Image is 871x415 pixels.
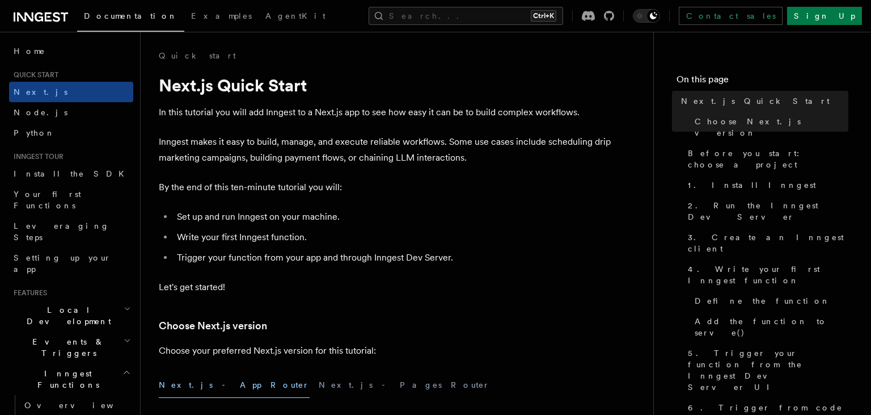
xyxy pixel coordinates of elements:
[9,368,122,391] span: Inngest Functions
[679,7,783,25] a: Contact sales
[695,295,830,307] span: Define the function
[9,164,133,184] a: Install the SDK
[159,104,612,120] p: In this tutorial you will add Inngest to a Next.js app to see how easy it can be to build complex...
[683,343,848,397] a: 5. Trigger your function from the Inngest Dev Server UI
[683,227,848,259] a: 3. Create an Inngest client
[683,195,848,227] a: 2. Run the Inngest Dev Server
[14,169,131,178] span: Install the SDK
[690,111,848,143] a: Choose Next.js version
[259,3,332,31] a: AgentKit
[9,123,133,143] a: Python
[14,87,67,97] span: Next.js
[9,102,133,123] a: Node.js
[683,259,848,291] a: 4. Write your first Inngest function
[174,250,612,266] li: Trigger your function from your app and through Inngest Dev Server.
[159,134,612,166] p: Inngest makes it easy to build, manage, and execute reliable workflows. Some use cases include sc...
[9,336,124,359] span: Events & Triggers
[9,304,124,327] span: Local Development
[688,148,848,170] span: Before you start: choose a project
[9,41,133,61] a: Home
[688,179,816,191] span: 1. Install Inngest
[9,300,133,332] button: Local Development
[84,11,177,20] span: Documentation
[531,10,556,22] kbd: Ctrl+K
[695,316,848,338] span: Add the function to serve()
[24,401,141,410] span: Overview
[688,402,843,413] span: 6. Trigger from code
[14,190,81,210] span: Your first Functions
[676,73,848,91] h4: On this page
[688,232,848,254] span: 3. Create an Inngest client
[681,95,830,107] span: Next.js Quick Start
[369,7,563,25] button: Search...Ctrl+K
[9,152,64,161] span: Inngest tour
[14,108,67,117] span: Node.js
[9,82,133,102] a: Next.js
[9,288,47,297] span: Features
[184,3,259,31] a: Examples
[688,200,848,223] span: 2. Run the Inngest Dev Server
[683,175,848,195] a: 1. Install Inngest
[159,179,612,195] p: By the end of this ten-minute tutorial you will:
[159,75,612,95] h1: Next.js Quick Start
[688,263,848,286] span: 4. Write your first Inngest function
[14,45,45,57] span: Home
[265,11,325,20] span: AgentKit
[174,229,612,245] li: Write your first Inngest function.
[174,209,612,225] li: Set up and run Inngest on your machine.
[676,91,848,111] a: Next.js Quick Start
[690,311,848,343] a: Add the function to serve()
[159,50,236,61] a: Quick start
[695,116,848,139] span: Choose Next.js version
[14,253,111,274] span: Setting up your app
[191,11,252,20] span: Examples
[9,363,133,395] button: Inngest Functions
[688,347,848,393] span: 5. Trigger your function from the Inngest Dev Server UI
[690,291,848,311] a: Define the function
[159,372,310,398] button: Next.js - App Router
[9,332,133,363] button: Events & Triggers
[9,248,133,279] a: Setting up your app
[159,318,267,334] a: Choose Next.js version
[159,343,612,359] p: Choose your preferred Next.js version for this tutorial:
[319,372,490,398] button: Next.js - Pages Router
[77,3,184,32] a: Documentation
[159,279,612,295] p: Let's get started!
[9,70,58,79] span: Quick start
[14,221,109,242] span: Leveraging Steps
[683,143,848,175] a: Before you start: choose a project
[14,128,55,137] span: Python
[9,216,133,248] a: Leveraging Steps
[787,7,862,25] a: Sign Up
[633,9,660,23] button: Toggle dark mode
[9,184,133,216] a: Your first Functions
